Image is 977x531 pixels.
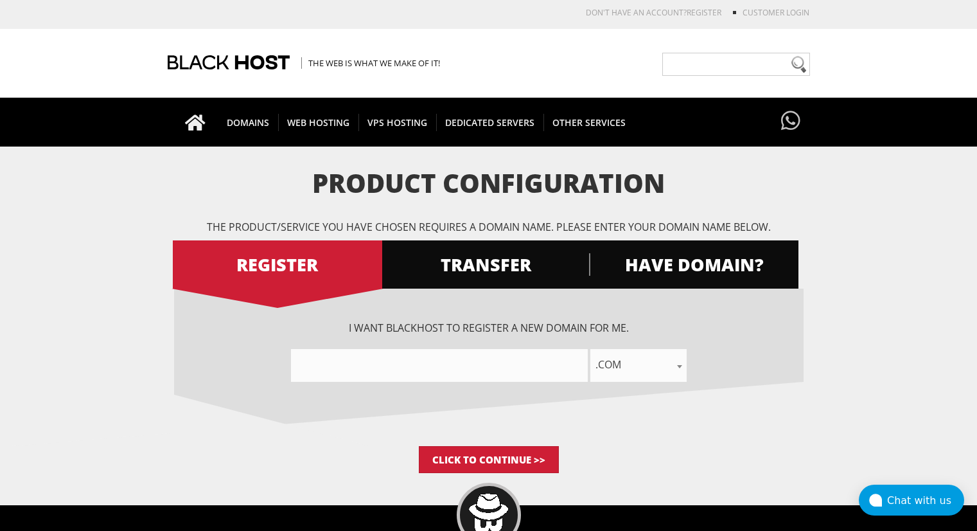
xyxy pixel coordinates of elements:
[278,98,359,147] a: WEB HOSTING
[381,253,590,276] span: TRANSFER
[218,98,279,147] a: DOMAINS
[778,98,804,145] a: Have questions?
[687,7,721,18] a: REGISTER
[174,220,804,234] p: The product/service you have chosen requires a domain name. Please enter your domain name below.
[174,169,804,197] h1: Product Configuration
[662,53,810,76] input: Need help?
[859,485,964,516] button: Chat with us
[590,349,687,382] span: .com
[301,57,440,69] span: The Web is what we make of it!
[887,494,964,507] div: Chat with us
[590,355,687,373] span: .com
[543,114,635,131] span: OTHER SERVICES
[358,114,437,131] span: VPS HOSTING
[358,98,437,147] a: VPS HOSTING
[173,240,382,289] a: REGISTER
[589,240,798,289] a: HAVE DOMAIN?
[543,98,635,147] a: OTHER SERVICES
[278,114,359,131] span: WEB HOSTING
[567,7,721,18] li: Don't have an account?
[381,240,590,289] a: TRANSFER
[218,114,279,131] span: DOMAINS
[436,98,544,147] a: DEDICATED SERVERS
[172,98,218,147] a: Go to homepage
[419,446,559,473] input: Click to Continue >>
[173,253,382,276] span: REGISTER
[589,253,798,276] span: HAVE DOMAIN?
[174,321,804,382] div: I want BlackHOST to register a new domain for me.
[436,114,544,131] span: DEDICATED SERVERS
[743,7,809,18] a: Customer Login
